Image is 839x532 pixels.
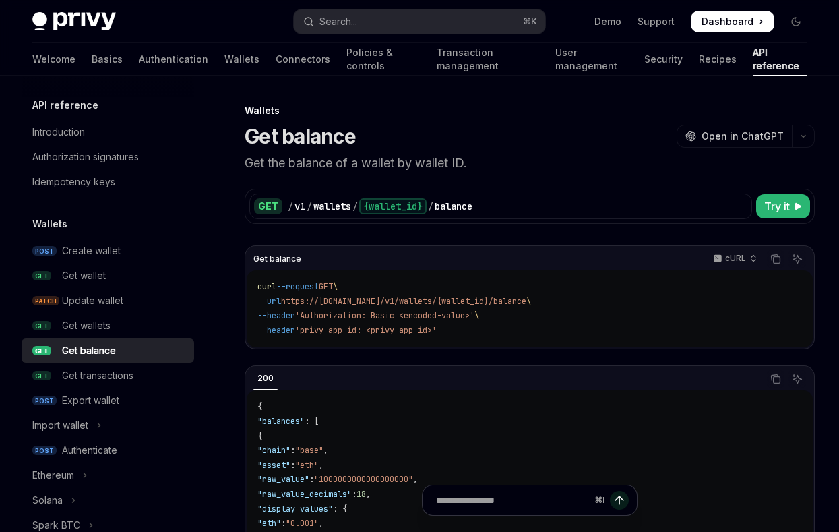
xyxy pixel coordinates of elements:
button: Send message [610,491,629,510]
a: GETGet balance [22,338,194,363]
div: Solana [32,492,63,508]
a: User management [555,43,628,76]
span: \ [474,310,479,321]
a: Policies & controls [346,43,421,76]
button: Try it [756,194,810,218]
a: POSTCreate wallet [22,239,194,263]
button: Copy the contents from the code block [767,370,784,388]
a: GETGet wallet [22,264,194,288]
button: Open search [294,9,545,34]
div: Create wallet [62,243,121,259]
span: 'Authorization: Basic <encoded-value>' [295,310,474,321]
button: Toggle Solana section [22,488,194,512]
span: https://[DOMAIN_NAME]/v1/wallets/{wallet_id}/balance [281,296,526,307]
h5: Wallets [32,216,67,232]
span: GET [319,281,333,292]
div: Idempotency keys [32,174,115,190]
span: : [309,474,314,485]
div: balance [435,200,472,213]
a: PATCHUpdate wallet [22,289,194,313]
span: GET [32,271,51,281]
span: 'privy-app-id: <privy-app-id>' [295,325,437,336]
p: cURL [725,253,746,264]
a: POSTAuthenticate [22,438,194,463]
a: Authentication [139,43,208,76]
div: Get wallets [62,318,111,334]
span: { [257,401,262,412]
span: "asset" [257,460,290,471]
div: Ethereum [32,467,74,483]
button: Ask AI [788,370,806,388]
button: Ask AI [788,250,806,268]
span: "eth" [295,460,319,471]
span: , [319,460,323,471]
button: Open in ChatGPT [677,125,792,148]
div: / [307,200,312,213]
span: --url [257,296,281,307]
p: Get the balance of a wallet by wallet ID. [245,154,815,173]
a: POSTExport wallet [22,388,194,413]
span: : [290,460,295,471]
div: 200 [253,370,278,386]
span: Try it [764,198,790,214]
div: Introduction [32,124,85,140]
div: {wallet_id} [359,198,427,214]
a: Basics [92,43,123,76]
span: GET [32,321,51,331]
a: Support [638,15,675,28]
a: Introduction [22,120,194,144]
div: Authenticate [62,442,117,459]
div: / [288,200,293,213]
a: Welcome [32,43,75,76]
span: POST [32,246,57,256]
div: Wallets [245,104,815,117]
span: : [290,445,295,456]
span: curl [257,281,276,292]
span: , [323,445,328,456]
span: "base" [295,445,323,456]
div: GET [254,198,282,214]
div: / [428,200,433,213]
a: Security [644,43,683,76]
span: Dashboard [702,15,753,28]
span: Get balance [253,254,301,264]
div: Get wallet [62,268,106,284]
div: wallets [313,200,351,213]
span: --request [276,281,319,292]
span: : [ [305,416,319,427]
span: --header [257,310,295,321]
button: Toggle Ethereum section [22,463,194,487]
span: --header [257,325,295,336]
span: GET [32,371,51,381]
a: Authorization signatures [22,145,194,169]
div: Authorization signatures [32,149,139,165]
span: "chain" [257,445,290,456]
span: "1000000000000000000" [314,474,413,485]
button: Toggle Import wallet section [22,413,194,438]
img: dark logo [32,12,116,31]
span: POST [32,396,57,406]
div: / [352,200,358,213]
span: , [413,474,418,485]
a: API reference [753,43,807,76]
a: Connectors [276,43,330,76]
a: Idempotency keys [22,170,194,194]
div: Get balance [62,343,116,359]
span: \ [526,296,531,307]
span: PATCH [32,296,59,306]
div: Export wallet [62,392,119,409]
div: Search... [319,13,357,30]
a: Wallets [224,43,259,76]
div: Import wallet [32,417,88,434]
a: GETGet wallets [22,314,194,338]
button: cURL [706,247,763,270]
h5: API reference [32,97,98,113]
span: "raw_value" [257,474,309,485]
a: Transaction management [437,43,539,76]
span: "balances" [257,416,305,427]
input: Ask a question... [436,485,589,515]
div: v1 [294,200,305,213]
a: Demo [594,15,621,28]
span: Open in ChatGPT [702,129,784,143]
div: Get transactions [62,367,133,384]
